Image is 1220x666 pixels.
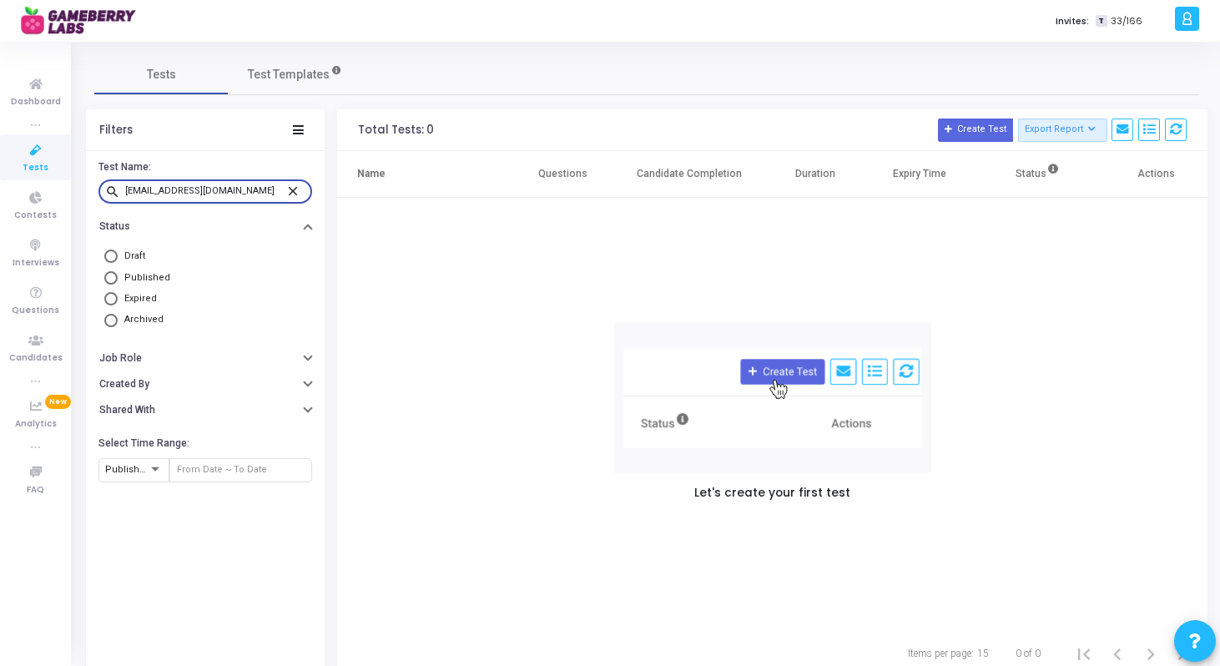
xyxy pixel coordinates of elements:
button: Shared With [86,397,325,423]
span: Test Templates [248,66,330,83]
th: Name [337,151,511,198]
button: Job Role [86,346,325,371]
span: New [45,395,71,409]
span: Interviews [13,256,59,270]
th: Actions [1103,151,1207,198]
th: Duration [763,151,867,198]
span: T [1096,15,1107,28]
span: Questions [12,304,59,318]
button: Status [86,214,325,240]
th: Candidate Completion [615,151,763,198]
div: Items per page: [908,646,974,661]
th: Questions [511,151,615,198]
span: Tests [23,161,48,175]
h5: Let's create your first test [694,487,850,501]
button: Export Report [1018,119,1107,142]
h6: Select Time Range: [98,437,189,450]
span: 33/166 [1111,14,1142,28]
h6: Created By [99,378,149,391]
button: Create Test [938,119,1013,142]
button: Created By [86,371,325,397]
div: 0 of 0 [1016,646,1041,661]
span: Dashboard [11,95,61,109]
img: logo [21,4,146,38]
span: Draft [124,250,145,261]
th: Expiry Time [867,151,971,198]
h6: Job Role [99,352,142,365]
mat-icon: search [105,184,125,199]
h6: Status [99,220,130,233]
h6: Test Name: [98,161,308,174]
th: Status [971,151,1103,198]
span: FAQ [27,483,44,497]
input: Search... [125,186,285,196]
span: Expired [124,293,157,304]
span: Tests [147,66,176,83]
span: Analytics [15,417,57,431]
span: Published At [105,464,162,475]
span: Published [124,272,170,283]
span: Candidates [9,351,63,366]
div: 15 [977,646,989,661]
div: Filters [99,124,133,137]
h6: Shared With [99,404,155,416]
div: Total Tests: 0 [358,124,434,137]
mat-icon: close [285,183,305,198]
input: From Date ~ To Date [177,465,305,475]
span: Contests [14,209,57,223]
label: Invites: [1056,14,1089,28]
span: Archived [124,314,164,325]
img: new test/contest [614,322,931,473]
